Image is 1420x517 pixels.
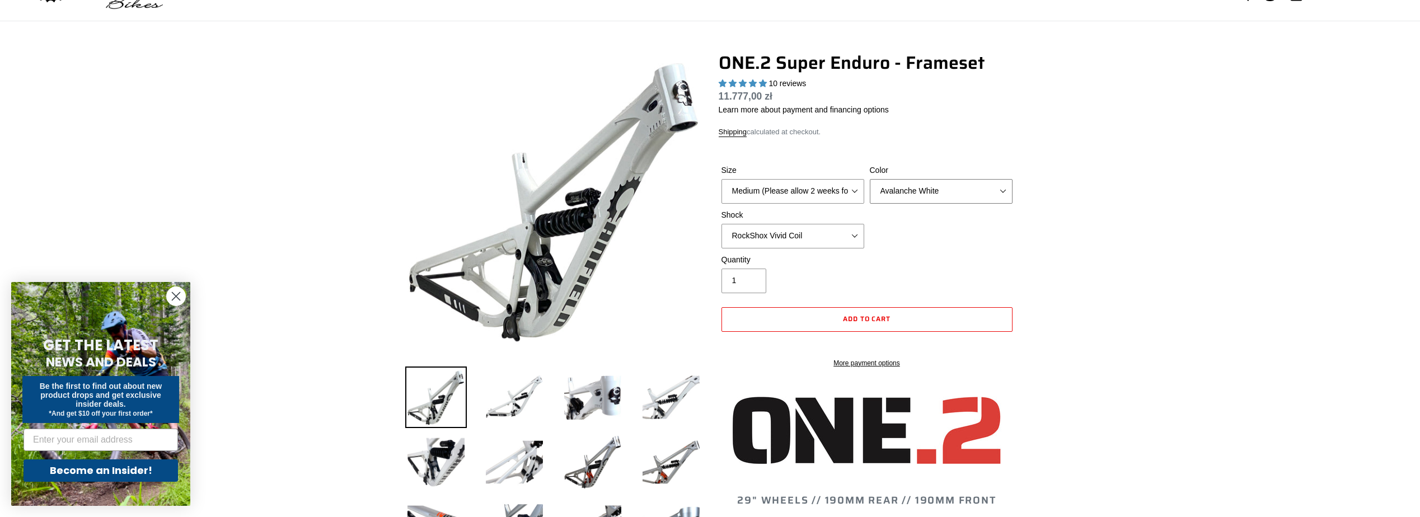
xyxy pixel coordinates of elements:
button: Become an Insider! [24,459,178,482]
img: Load image into Gallery viewer, ONE.2 Super Enduro - Frameset [484,366,545,428]
input: Enter your email address [24,429,178,451]
a: More payment options [721,358,1013,368]
img: Load image into Gallery viewer, ONE.2 Super Enduro - Frameset [484,431,545,493]
span: *And get $10 off your first order* [49,410,152,417]
img: Load image into Gallery viewer, ONE.2 Super Enduro - Frameset [562,366,624,428]
label: Size [721,164,864,176]
img: Load image into Gallery viewer, ONE.2 Super Enduro - Frameset [405,431,467,493]
span: 5.00 stars [719,79,769,88]
a: Learn more about payment and financing options [719,105,889,114]
span: 29" WHEELS // 190MM REAR // 190MM FRONT [737,492,996,508]
span: GET THE LATEST [43,335,158,355]
span: NEWS AND DEALS [46,353,156,371]
label: Color [870,164,1013,176]
img: Load image into Gallery viewer, ONE.2 Super Enduro - Frameset [640,366,702,428]
img: Load image into Gallery viewer, ONE.2 Super Enduro - Frameset [562,431,624,493]
img: Load image into Gallery viewer, ONE.2 Super Enduro - Frameset [640,431,702,493]
img: Load image into Gallery viewer, ONE.2 Super Enduro - Frameset [405,366,467,428]
label: Shock [721,209,864,221]
h1: ONE.2 Super Enduro - Frameset [719,52,1015,73]
a: Shipping [719,128,747,137]
div: calculated at checkout. [719,126,1015,138]
span: Add to cart [843,313,891,324]
span: Be the first to find out about new product drops and get exclusive insider deals. [40,382,162,408]
button: Add to cart [721,307,1013,332]
span: 10 reviews [768,79,806,88]
button: Close dialog [166,286,186,306]
label: Quantity [721,254,864,266]
span: 11.777,00 zł [719,91,772,102]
